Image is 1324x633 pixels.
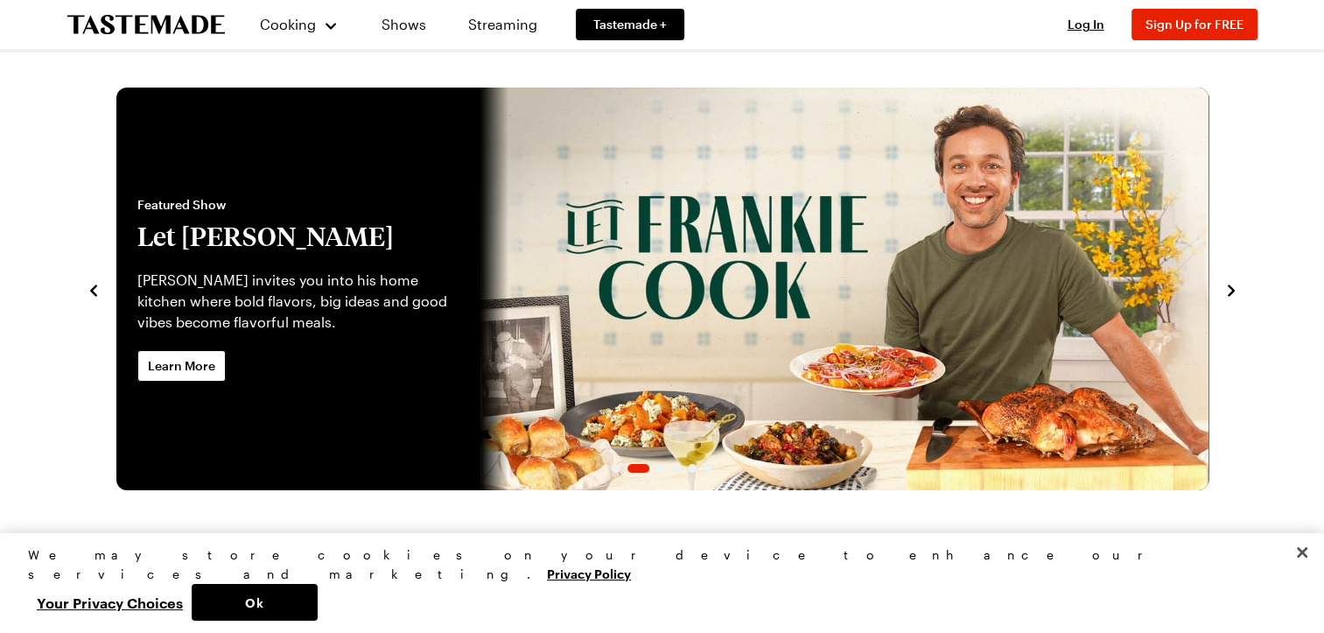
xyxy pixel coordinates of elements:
p: [PERSON_NAME] invites you into his home kitchen where bold flavors, big ideas and good vibes beco... [137,270,459,333]
button: Cooking [260,4,340,46]
h2: Let [PERSON_NAME] [137,221,459,252]
button: Ok [192,584,318,621]
a: More information about your privacy, opens in a new tab [547,565,631,581]
div: We may store cookies on your device to enhance our services and marketing. [28,545,1281,584]
span: Go to slide 4 [672,464,681,473]
button: Sign Up for FREE [1131,9,1257,40]
button: Log In [1051,16,1121,33]
span: Tastemade + [593,16,667,33]
span: Go to slide 6 [704,464,712,473]
a: Tastemade + [576,9,684,40]
span: Featured Show [137,196,459,214]
button: navigate to previous item [85,278,102,299]
span: Cooking [260,16,316,32]
span: Learn More [148,357,215,375]
button: Close [1283,533,1321,572]
button: navigate to next item [1222,278,1240,299]
span: Go to slide 3 [656,464,665,473]
span: Sign Up for FREE [1145,17,1243,32]
span: Go to slide 2 [627,464,649,473]
div: 2 / 6 [116,88,1208,490]
span: Go to slide 5 [688,464,697,473]
div: Privacy [28,545,1281,621]
a: Learn More [137,350,226,382]
a: To Tastemade Home Page [67,15,225,35]
span: Go to slide 1 [612,464,620,473]
button: Your Privacy Choices [28,584,192,621]
span: Log In [1068,17,1104,32]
